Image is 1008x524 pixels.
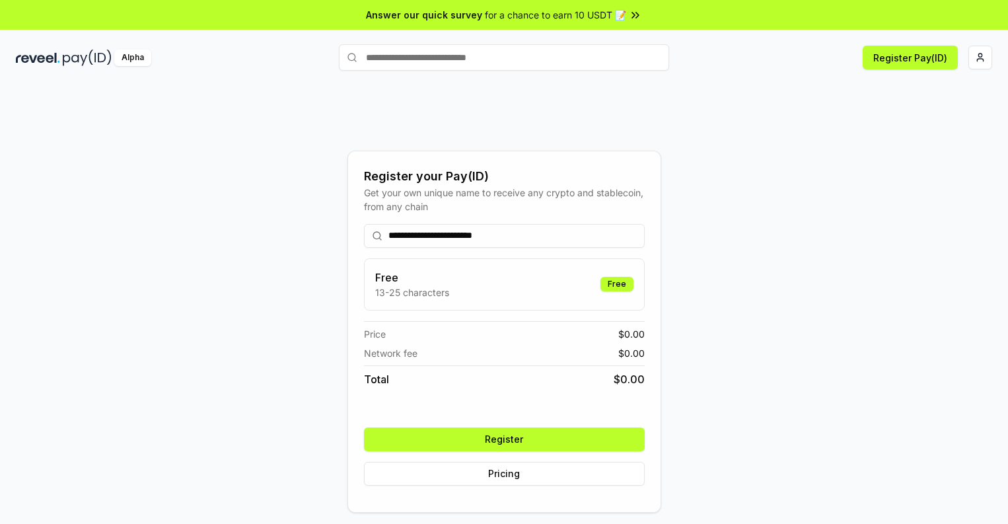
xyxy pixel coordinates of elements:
[485,8,626,22] span: for a chance to earn 10 USDT 📝
[114,50,151,66] div: Alpha
[375,285,449,299] p: 13-25 characters
[863,46,958,69] button: Register Pay(ID)
[364,428,645,451] button: Register
[618,346,645,360] span: $ 0.00
[364,167,645,186] div: Register your Pay(ID)
[16,50,60,66] img: reveel_dark
[364,186,645,213] div: Get your own unique name to receive any crypto and stablecoin, from any chain
[366,8,482,22] span: Answer our quick survey
[618,327,645,341] span: $ 0.00
[364,462,645,486] button: Pricing
[364,327,386,341] span: Price
[600,277,633,291] div: Free
[364,371,389,387] span: Total
[614,371,645,387] span: $ 0.00
[364,346,417,360] span: Network fee
[375,270,449,285] h3: Free
[63,50,112,66] img: pay_id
